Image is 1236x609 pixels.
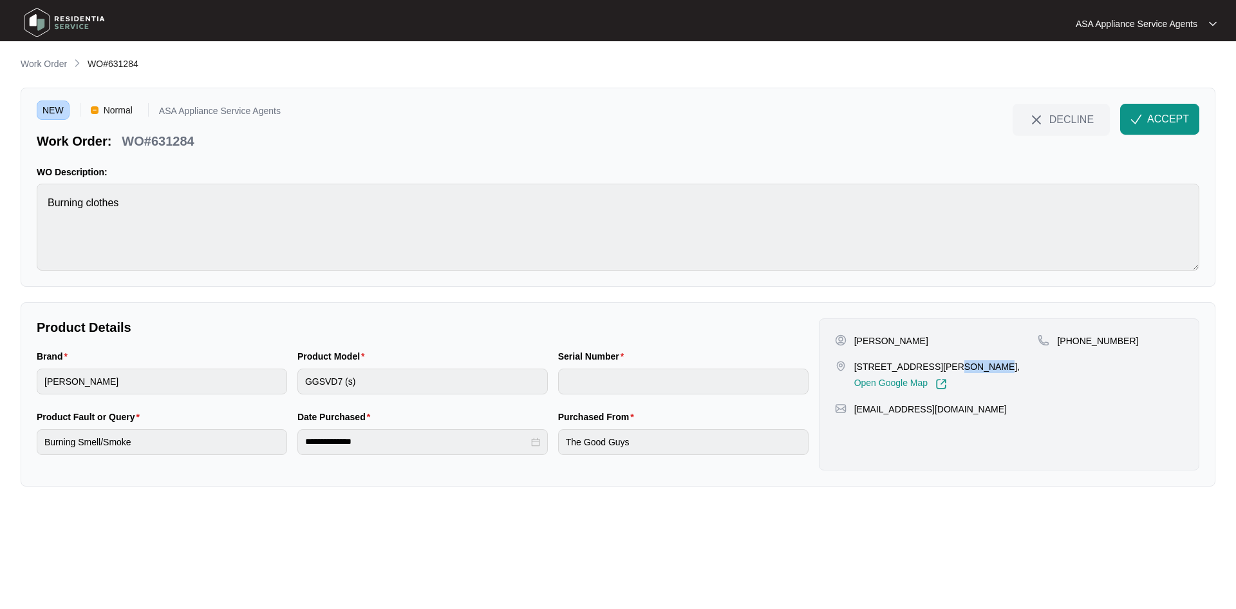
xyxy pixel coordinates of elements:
[1038,334,1049,346] img: map-pin
[854,403,1007,416] p: [EMAIL_ADDRESS][DOMAIN_NAME]
[37,318,809,336] p: Product Details
[91,106,98,114] img: Vercel Logo
[37,132,111,150] p: Work Order:
[37,166,1199,179] p: WO Description:
[558,350,629,363] label: Serial Number
[854,378,947,390] a: Open Google Map
[72,58,82,68] img: chevron-right
[37,184,1199,271] textarea: Burning clothes
[854,360,1020,373] p: [STREET_ADDRESS][PERSON_NAME],
[1013,104,1110,135] button: close-IconDECLINE
[558,429,809,455] input: Purchased From
[835,360,847,372] img: map-pin
[21,57,67,70] p: Work Order
[1076,17,1197,30] p: ASA Appliance Service Agents
[19,3,109,42] img: residentia service logo
[37,101,70,120] span: NEW
[297,350,370,363] label: Product Model
[159,106,281,120] p: ASA Appliance Service Agents
[854,334,928,347] p: [PERSON_NAME]
[1147,111,1189,127] span: ACCEPT
[1029,112,1044,128] img: close-Icon
[98,101,138,120] span: Normal
[1057,334,1138,347] p: [PHONE_NUMBER]
[1209,21,1217,27] img: dropdown arrow
[88,59,138,69] span: WO#631284
[935,378,947,390] img: Link-External
[305,435,529,449] input: Date Purchased
[122,132,194,150] p: WO#631284
[297,411,375,423] label: Date Purchased
[558,369,809,394] input: Serial Number
[297,369,548,394] input: Product Model
[558,411,639,423] label: Purchased From
[1049,112,1094,126] span: DECLINE
[835,403,847,414] img: map-pin
[18,57,70,72] a: Work Order
[37,411,145,423] label: Product Fault or Query
[37,429,287,455] input: Product Fault or Query
[37,350,73,363] label: Brand
[1130,113,1142,125] img: check-Icon
[835,334,847,346] img: user-pin
[37,369,287,394] input: Brand
[1120,104,1199,135] button: check-IconACCEPT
